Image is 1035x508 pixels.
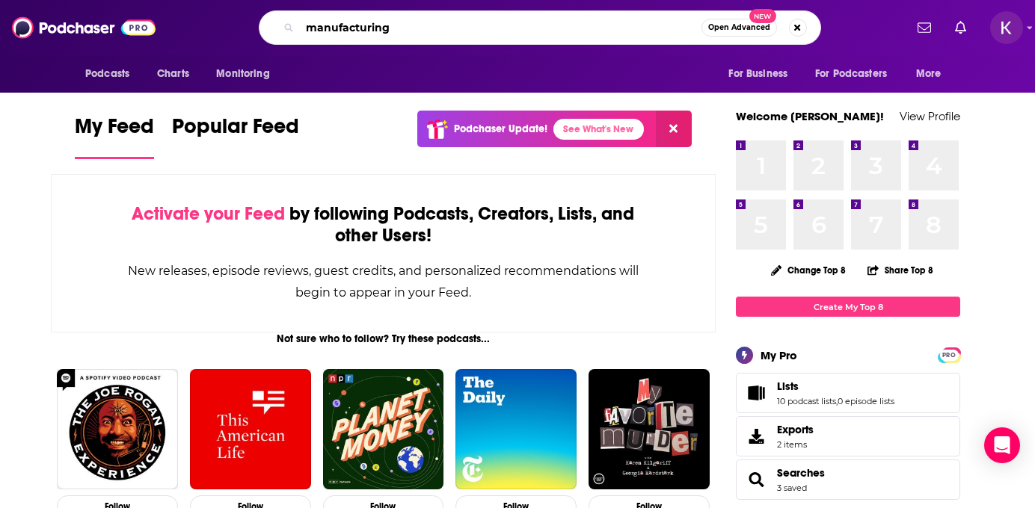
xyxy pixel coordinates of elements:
img: The Joe Rogan Experience [57,369,178,490]
span: My Feed [75,114,154,148]
a: Searches [777,466,825,480]
span: PRO [940,350,958,361]
button: open menu [805,60,909,88]
a: Lists [741,382,771,403]
span: For Business [728,63,787,84]
a: My Feed [75,114,154,159]
button: open menu [75,60,149,88]
button: open menu [718,60,806,88]
span: More [916,63,942,84]
div: Search podcasts, credits, & more... [259,10,821,45]
p: Podchaser Update! [454,123,547,135]
a: 0 episode lists [838,396,894,406]
div: by following Podcasts, Creators, Lists, and other Users! [126,203,640,247]
span: New [749,9,776,23]
a: Lists [777,380,894,393]
a: 10 podcast lists [777,396,836,406]
input: Search podcasts, credits, & more... [300,16,701,40]
button: Show profile menu [990,11,1023,44]
span: Lists [777,380,799,393]
span: Podcasts [85,63,129,84]
span: Monitoring [216,63,269,84]
span: Exports [777,423,814,436]
span: Exports [741,426,771,447]
a: PRO [940,349,958,360]
span: 2 items [777,439,814,450]
span: Open Advanced [708,24,770,31]
a: Welcome [PERSON_NAME]! [736,109,884,123]
img: This American Life [190,369,311,490]
a: View Profile [900,109,960,123]
a: 3 saved [777,483,807,493]
a: See What's New [553,119,644,140]
a: Show notifications dropdown [912,15,937,40]
button: Change Top 8 [762,261,855,279]
span: For Podcasters [815,63,887,84]
span: Activate your Feed [132,202,285,225]
a: Exports [736,416,960,456]
span: Popular Feed [172,114,299,148]
img: User Profile [990,11,1023,44]
div: Open Intercom Messenger [984,427,1020,463]
span: Charts [157,63,189,84]
a: Charts [147,60,198,88]
img: My Favorite Murder with Karen Kilgariff and Georgia Hardstark [589,369,710,490]
img: Podchaser - Follow, Share and Rate Podcasts [12,13,156,42]
a: Popular Feed [172,114,299,159]
img: The Daily [455,369,577,490]
button: open menu [206,60,289,88]
button: Share Top 8 [867,255,934,285]
a: Searches [741,469,771,490]
div: My Pro [761,348,797,362]
a: Create My Top 8 [736,297,960,317]
span: Logged in as kwignall [990,11,1023,44]
button: open menu [906,60,960,88]
span: Lists [736,373,960,413]
div: Not sure who to follow? Try these podcasts... [51,332,716,345]
button: Open AdvancedNew [701,19,777,37]
img: Planet Money [323,369,444,490]
span: Searches [736,459,960,500]
div: New releases, episode reviews, guest credits, and personalized recommendations will begin to appe... [126,260,640,303]
span: , [836,396,838,406]
a: Show notifications dropdown [949,15,972,40]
